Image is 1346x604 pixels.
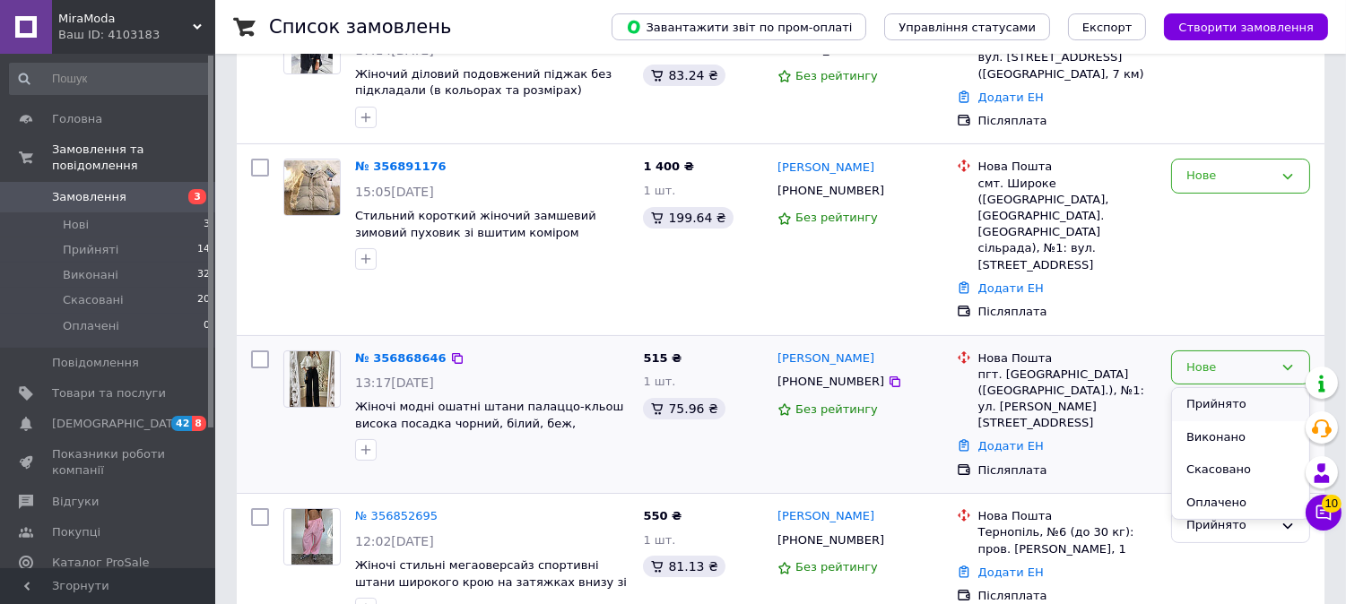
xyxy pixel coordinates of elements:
[1186,516,1273,535] div: Прийнято
[52,142,215,174] span: Замовлення та повідомлення
[1172,388,1309,421] li: Прийнято
[204,217,210,233] span: 3
[291,509,334,565] img: Фото товару
[774,529,888,552] div: [PHONE_NUMBER]
[978,159,1157,175] div: Нова Пошта
[777,350,874,367] a: [PERSON_NAME]
[978,565,1044,579] a: Додати ЕН
[52,111,102,127] span: Головна
[355,534,434,548] span: 12:02[DATE]
[283,508,341,565] a: Фото товару
[1172,453,1309,487] li: Скасовано
[643,42,675,56] span: 1 шт.
[626,19,852,35] span: Завантажити звіт по пром-оплаті
[1186,358,1273,377] div: Нове
[774,370,888,393] div: [PHONE_NUMBER]
[884,13,1050,40] button: Управління статусами
[643,533,675,547] span: 1 шт.
[283,159,341,216] a: Фото товару
[643,351,682,365] span: 515 ₴
[777,508,874,525] a: [PERSON_NAME]
[612,13,866,40] button: Завантажити звіт по пром-оплаті
[52,446,166,479] span: Показники роботи компанії
[355,351,447,365] a: № 356868646
[355,185,434,199] span: 15:05[DATE]
[52,494,99,510] span: Відгуки
[978,508,1157,524] div: Нова Пошта
[978,113,1157,129] div: Післяплата
[355,67,612,98] a: Жіночий діловий подовжений піджак без підкладали (в кольорах та розмірах)
[643,207,733,229] div: 199.64 ₴
[978,462,1157,479] div: Післяплата
[1186,167,1273,186] div: Нове
[1068,13,1147,40] button: Експорт
[52,416,185,432] span: [DEMOGRAPHIC_DATA]
[355,43,434,57] span: 17:14[DATE]
[197,292,210,308] span: 20
[774,179,888,203] div: [PHONE_NUMBER]
[1082,21,1133,34] span: Експорт
[978,350,1157,367] div: Нова Пошта
[1178,21,1314,34] span: Створити замовлення
[643,184,675,197] span: 1 шт.
[978,588,1157,604] div: Післяплата
[643,375,675,388] span: 1 шт.
[52,385,166,401] span: Товари та послуги
[283,350,341,408] a: Фото товару
[290,351,334,407] img: Фото товару
[204,318,210,334] span: 0
[978,281,1044,295] a: Додати ЕН
[1146,20,1328,33] a: Створити замовлення
[978,524,1157,557] div: Тернопіль, №6 (до 30 кг): пров. [PERSON_NAME], 1
[795,560,878,574] span: Без рейтингу
[171,416,192,431] span: 42
[899,21,1036,34] span: Управління статусами
[52,355,139,371] span: Повідомлення
[63,267,118,283] span: Виконані
[355,509,438,522] a: № 356852695
[52,189,126,205] span: Замовлення
[355,400,623,446] a: Жіночі модні ошатні штани палаццо-кльош висока посадка чорний, білий, беж, шоколад, сірий [PHONE_...
[978,176,1157,273] div: смт. Широке ([GEOGRAPHIC_DATA], [GEOGRAPHIC_DATA]. [GEOGRAPHIC_DATA] сільрада), №1: вул. [STREET_...
[63,242,118,258] span: Прийняті
[188,189,206,204] span: 3
[777,160,874,177] a: [PERSON_NAME]
[355,160,447,173] a: № 356891176
[63,292,124,308] span: Скасовані
[643,556,725,577] div: 81.13 ₴
[795,69,878,82] span: Без рейтингу
[643,509,682,522] span: 550 ₴
[795,402,878,416] span: Без рейтингу
[63,217,89,233] span: Нові
[643,65,725,86] div: 83.24 ₴
[269,16,451,38] h1: Список замовлень
[355,375,434,390] span: 13:17[DATE]
[1172,487,1309,520] li: Оплачено
[795,211,878,224] span: Без рейтингу
[978,439,1044,453] a: Додати ЕН
[1172,421,1309,454] li: Виконано
[643,160,693,173] span: 1 400 ₴
[643,398,725,419] div: 75.96 ₴
[58,27,215,43] div: Ваш ID: 4103183
[1306,495,1342,531] button: Чат з покупцем10
[978,33,1157,82] div: [GEOGRAPHIC_DATA], №2: вул. [STREET_ADDRESS] ([GEOGRAPHIC_DATA], 7 км)
[978,91,1044,104] a: Додати ЕН
[9,63,212,95] input: Пошук
[52,524,100,540] span: Покупці
[1322,492,1342,510] span: 10
[978,367,1157,432] div: пгт. [GEOGRAPHIC_DATA] ([GEOGRAPHIC_DATA].), №1: ул. [PERSON_NAME][STREET_ADDRESS]
[52,555,149,571] span: Каталог ProSale
[197,267,210,283] span: 32
[63,318,119,334] span: Оплачені
[355,209,596,255] a: Стильний короткий жіночий замшевий зимовий пуховик зі вшитим коміром синтепон 250 глибокі кишені
[284,160,340,215] img: Фото товару
[197,242,210,258] span: 14
[58,11,193,27] span: MiraModa
[978,304,1157,320] div: Післяплата
[1164,13,1328,40] button: Створити замовлення
[192,416,206,431] span: 8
